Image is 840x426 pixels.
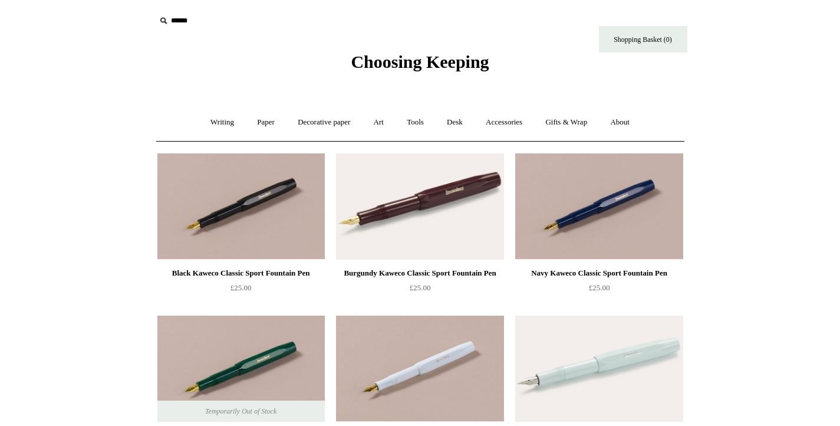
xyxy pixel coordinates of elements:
[599,107,640,138] a: About
[515,153,683,260] img: Navy Kaweco Classic Sport Fountain Pen
[336,153,503,260] a: Burgundy Kaweco Classic Sport Fountain Pen Burgundy Kaweco Classic Sport Fountain Pen
[287,107,361,138] a: Decorative paper
[351,61,489,70] a: Choosing Keeping
[193,401,288,422] span: Temporarily Out of Stock
[396,107,434,138] a: Tools
[589,283,610,292] span: £25.00
[351,52,489,71] span: Choosing Keeping
[599,26,687,53] a: Shopping Basket (0)
[336,316,503,422] a: White Kaweco Classic Sport Fountain Pen White Kaweco Classic Sport Fountain Pen
[410,283,431,292] span: £25.00
[157,153,325,260] a: Black Kaweco Classic Sport Fountain Pen Black Kaweco Classic Sport Fountain Pen
[157,266,325,314] a: Black Kaweco Classic Sport Fountain Pen £25.00
[246,107,285,138] a: Paper
[518,266,680,280] div: Navy Kaweco Classic Sport Fountain Pen
[363,107,394,138] a: Art
[436,107,473,138] a: Desk
[336,316,503,422] img: White Kaweco Classic Sport Fountain Pen
[160,266,322,280] div: Black Kaweco Classic Sport Fountain Pen
[515,316,683,422] a: Mint Kaweco Skyline Sport Fountain Pen Mint Kaweco Skyline Sport Fountain Pen
[157,316,325,422] img: Green Kaweco Classic Sport Fountain Pen
[475,107,533,138] a: Accessories
[157,153,325,260] img: Black Kaweco Classic Sport Fountain Pen
[336,266,503,314] a: Burgundy Kaweco Classic Sport Fountain Pen £25.00
[157,316,325,422] a: Green Kaweco Classic Sport Fountain Pen Green Kaweco Classic Sport Fountain Pen Temporarily Out o...
[515,316,683,422] img: Mint Kaweco Skyline Sport Fountain Pen
[200,107,245,138] a: Writing
[336,153,503,260] img: Burgundy Kaweco Classic Sport Fountain Pen
[535,107,598,138] a: Gifts & Wrap
[339,266,500,280] div: Burgundy Kaweco Classic Sport Fountain Pen
[515,266,683,314] a: Navy Kaweco Classic Sport Fountain Pen £25.00
[515,153,683,260] a: Navy Kaweco Classic Sport Fountain Pen Navy Kaweco Classic Sport Fountain Pen
[230,283,252,292] span: £25.00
